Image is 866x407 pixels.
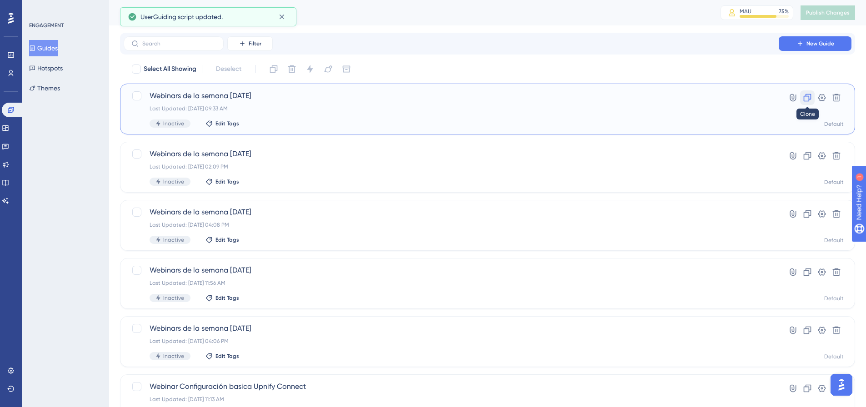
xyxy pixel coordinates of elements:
div: 1 [63,5,66,12]
span: New Guide [806,40,834,47]
span: Edit Tags [215,120,239,127]
div: Last Updated: [DATE] 04:06 PM [150,338,753,345]
span: Webinars de la semana [DATE] [150,207,753,218]
button: Edit Tags [205,120,239,127]
button: Edit Tags [205,236,239,243]
div: Default [824,237,844,244]
div: Last Updated: [DATE] 02:09 PM [150,163,753,170]
span: Filter [249,40,261,47]
div: Last Updated: [DATE] 11:13 AM [150,396,753,403]
div: Last Updated: [DATE] 11:56 AM [150,279,753,287]
button: New Guide [779,36,851,51]
div: Default [824,120,844,128]
span: UserGuiding script updated. [140,11,223,22]
span: Deselect [216,64,241,74]
div: Last Updated: [DATE] 04:08 PM [150,221,753,228]
button: Deselect [208,61,250,77]
span: Select All Showing [144,64,196,74]
div: Default [824,295,844,302]
div: MAU [740,8,751,15]
span: Webinars de la semana [DATE] [150,90,753,101]
span: Webinars de la semana [DATE] [150,323,753,334]
div: Guides [120,6,698,19]
span: Edit Tags [215,236,239,243]
iframe: UserGuiding AI Assistant Launcher [828,371,855,398]
div: ENGAGEMENT [29,22,64,29]
button: Guides [29,40,58,56]
span: Inactive [163,294,184,302]
span: Publish Changes [806,9,850,16]
span: Edit Tags [215,294,239,302]
span: Need Help? [21,2,57,13]
button: Themes [29,80,60,96]
span: Inactive [163,352,184,360]
span: Inactive [163,120,184,127]
button: Hotspots [29,60,63,76]
span: Webinars de la semana [DATE] [150,149,753,159]
button: Edit Tags [205,178,239,185]
button: Edit Tags [205,294,239,302]
div: Default [824,179,844,186]
button: Publish Changes [801,5,855,20]
input: Search [142,40,216,47]
span: Inactive [163,236,184,243]
span: Webinar Configuración basica Upnify Connect [150,381,753,392]
div: Default [824,353,844,360]
button: Edit Tags [205,352,239,360]
span: Edit Tags [215,178,239,185]
div: Last Updated: [DATE] 09:33 AM [150,105,753,112]
span: Inactive [163,178,184,185]
div: 75 % [779,8,789,15]
span: Edit Tags [215,352,239,360]
button: Filter [227,36,273,51]
span: Webinars de la semana [DATE] [150,265,753,276]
